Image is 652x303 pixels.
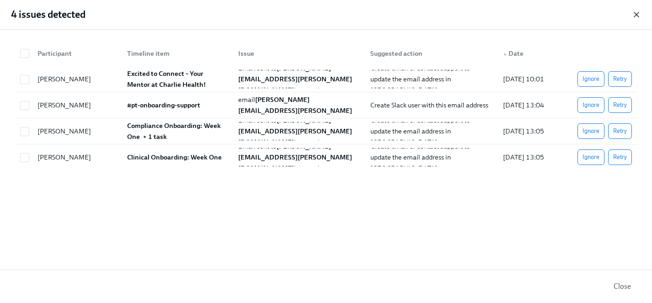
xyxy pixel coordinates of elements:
div: Timeline item [123,48,231,59]
button: Ignore [577,97,604,113]
span: Create email or contact Support to update the email address in [GEOGRAPHIC_DATA] [370,142,471,172]
span: Ignore [583,74,599,84]
div: [PERSON_NAME] [34,100,120,111]
div: Suggested action [367,48,495,59]
div: [PERSON_NAME] [34,152,120,163]
div: Participant [34,48,120,59]
span: Email sent to bounced [238,142,352,172]
button: Retry [608,149,632,165]
span: Close [614,282,631,291]
span: Ignore [583,101,599,110]
button: Retry [608,123,632,139]
span: Retry [613,153,627,162]
div: Issue [231,44,363,63]
div: [DATE] 13:05 [499,152,562,163]
span: Retry [613,101,627,110]
span: Retry [613,74,627,84]
strong: [PERSON_NAME][EMAIL_ADDRESS][PERSON_NAME][DOMAIN_NAME] [238,96,352,126]
div: Issue [235,48,363,59]
span: Create Slack user with this email address [370,101,488,109]
button: Ignore [577,123,604,139]
strong: [PERSON_NAME][EMAIL_ADDRESS][PERSON_NAME][DOMAIN_NAME] [238,142,352,172]
span: Ignore [583,127,599,136]
button: Close [607,277,637,296]
span: ▲ [503,52,508,56]
span: Create email or contact Support to update the email address in [GEOGRAPHIC_DATA] [370,116,471,146]
div: [PERSON_NAME]Clinical Onboarding: Week OneEmail sent to[PERSON_NAME][EMAIL_ADDRESS][PERSON_NAME][... [15,144,637,170]
div: Timeline item [120,44,231,63]
span: Email sent to bounced [238,64,352,94]
div: Suggested action [363,44,495,63]
button: Ignore [577,71,604,87]
button: Retry [608,71,632,87]
span: Email sent to bounced [238,116,352,146]
div: [PERSON_NAME] [34,74,120,85]
div: Participant [30,44,120,63]
h2: 4 issues detected [11,8,86,21]
button: Retry [608,97,632,113]
strong: [PERSON_NAME][EMAIL_ADDRESS][PERSON_NAME][DOMAIN_NAME] [238,116,352,146]
strong: Clinical Onboarding: Week One [127,153,222,161]
div: [PERSON_NAME]#pt-onboarding-supportCouldn't find Slack user with the email[PERSON_NAME][EMAIL_ADD... [15,92,637,118]
span: Create email or contact Support to update the email address in [GEOGRAPHIC_DATA] [370,64,471,94]
strong: #pt-onboarding-support [127,101,200,109]
span: Retry [613,127,627,136]
div: [DATE] 13:05 [499,126,562,137]
div: [DATE] 10:01 [499,74,562,85]
div: [DATE] 13:04 [499,100,562,111]
span: Ignore [583,153,599,162]
div: [PERSON_NAME]Excited to Connect – Your Mentor at Charlie Health!Email sent to[PERSON_NAME][EMAIL_... [15,66,637,92]
div: Date [499,48,562,59]
div: [PERSON_NAME]Compliance Onboarding: Week One + 1 taskEmail sent to[PERSON_NAME][EMAIL_ADDRESS][PE... [15,118,637,144]
div: [PERSON_NAME] [34,126,120,137]
div: ▲Date [496,44,562,63]
button: Ignore [577,149,604,165]
strong: [PERSON_NAME][EMAIL_ADDRESS][PERSON_NAME][DOMAIN_NAME] [238,64,352,94]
